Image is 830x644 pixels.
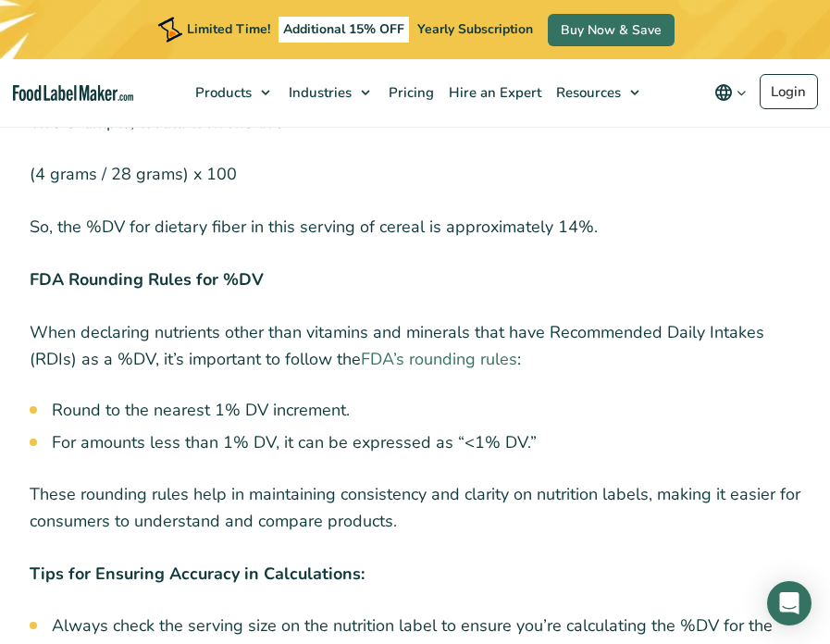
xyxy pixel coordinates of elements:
[30,319,800,373] p: When declaring nutrients other than vitamins and minerals that have Recommended Daily Intakes (RD...
[52,398,800,423] li: Round to the nearest 1% DV increment.
[30,563,365,585] strong: Tips for Ensuring Accuracy in Calculations:
[279,17,409,43] span: Additional 15% OFF
[440,59,547,126] a: Hire an Expert
[701,74,760,111] button: Change language
[283,83,353,102] span: Industries
[547,59,649,126] a: Resources
[767,581,811,625] div: Open Intercom Messenger
[30,481,800,535] p: These rounding rules help in maintaining consistency and clarity on nutrition labels, making it e...
[361,348,517,370] a: FDA’s rounding rules
[551,83,623,102] span: Resources
[13,85,133,101] a: Food Label Maker homepage
[383,83,436,102] span: Pricing
[443,83,543,102] span: Hire an Expert
[30,214,800,241] p: So, the %DV for dietary fiber in this serving of cereal is approximately 14%.
[30,268,264,291] strong: FDA Rounding Rules for %DV
[187,20,270,38] span: Limited Time!
[417,20,533,38] span: Yearly Subscription
[30,161,800,188] p: (4 grams / 28 grams) x 100
[190,83,254,102] span: Products
[379,59,440,126] a: Pricing
[186,59,279,126] a: Products
[52,430,800,455] li: For amounts less than 1% DV, it can be expressed as “<1% DV.”
[760,74,818,109] a: Login
[548,14,675,46] a: Buy Now & Save
[279,59,379,126] a: Industries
